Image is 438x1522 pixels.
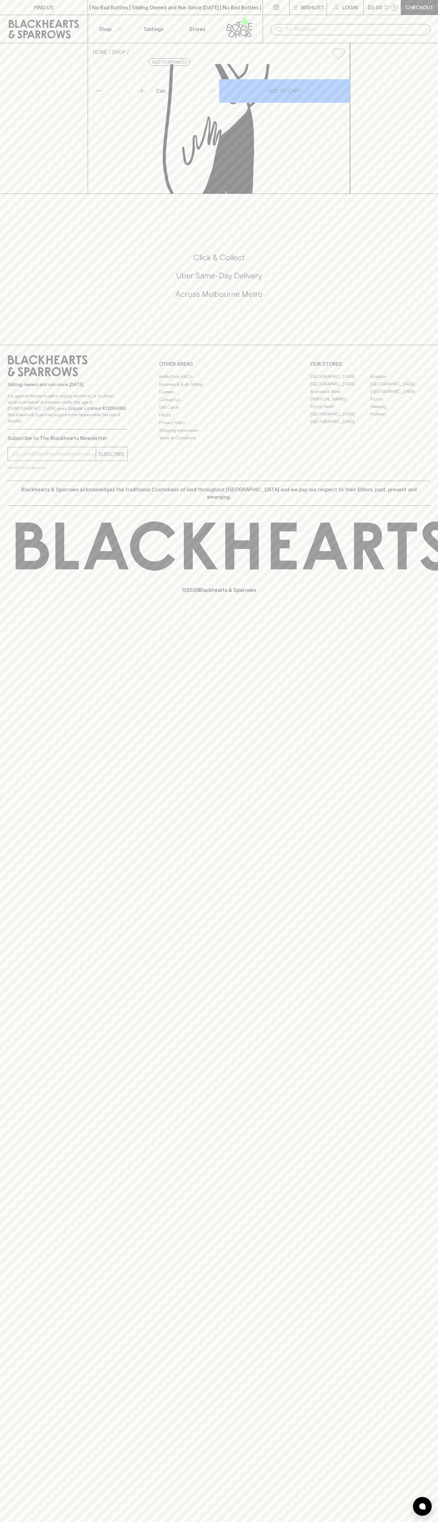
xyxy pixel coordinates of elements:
[99,450,125,458] p: SUBSCRIBE
[368,4,383,11] p: $0.00
[159,360,279,368] p: OTHER AREAS
[310,395,370,403] a: [PERSON_NAME]
[159,396,279,403] a: Contact Us
[112,49,126,55] a: SHOP
[370,403,430,410] a: Geelong
[286,24,425,34] input: Try "Pinot noir"
[8,252,430,263] h5: Click & Collect
[8,464,128,471] p: We will never spam you
[88,15,132,43] button: Shop
[159,380,279,388] a: Business & Bulk Gifting
[405,4,434,11] p: Checkout
[88,64,350,194] img: Wolf of The Willows Pacific Sour
[310,418,370,425] a: [GEOGRAPHIC_DATA]
[8,381,128,388] p: Sibling owned and run since [DATE]
[419,1503,425,1509] img: bubble-icon
[8,271,430,281] h5: Uber Same-Day Delivery
[159,373,279,380] a: Bottle Drop FAQ's
[8,289,430,299] h5: Across Melbourne Metro
[370,373,430,380] a: Braddon
[156,87,166,95] p: Can
[96,447,127,461] button: SUBSCRIBE
[370,395,430,403] a: Fitzroy
[310,380,370,388] a: [GEOGRAPHIC_DATA]
[143,25,163,33] p: Tastings
[301,4,324,11] p: Wishlist
[8,227,430,332] div: Call to action block
[159,411,279,419] a: FAQ's
[330,46,347,62] button: Add to wishlist
[159,404,279,411] a: Gift Cards
[342,4,358,11] p: Login
[310,360,430,368] p: OUR STORES
[159,427,279,434] a: Shipping Information
[159,434,279,442] a: Terms & Conditions
[370,410,430,418] a: Prahran
[370,380,430,388] a: [GEOGRAPHIC_DATA]
[131,15,175,43] a: Tastings
[268,87,301,95] p: ADD TO CART
[93,49,107,55] a: HOME
[159,388,279,396] a: Careers
[310,388,370,395] a: Brunswick West
[34,4,54,11] p: FIND US
[189,25,205,33] p: Stores
[175,15,219,43] a: Stores
[13,449,96,459] input: e.g. jane@blackheartsandsparrows.com.au
[12,486,426,501] p: Blackhearts & Sparrows acknowledges the traditional Custodians of land throughout [GEOGRAPHIC_DAT...
[310,410,370,418] a: [GEOGRAPHIC_DATA]
[69,406,126,411] strong: Liquor License #32064953
[149,58,190,66] button: Add to wishlist
[8,434,128,442] p: Subscribe to The Blackhearts Newsletter
[393,6,395,9] p: 0
[159,419,279,427] a: Privacy Policy
[99,25,111,33] p: Shop
[8,393,128,424] p: It is against the law to sell or supply alcohol to, or to obtain alcohol on behalf of a person un...
[370,388,430,395] a: [GEOGRAPHIC_DATA]
[310,373,370,380] a: [GEOGRAPHIC_DATA]
[219,79,350,103] button: ADD TO CART
[153,85,219,97] div: Can
[310,403,370,410] a: Fitzroy North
